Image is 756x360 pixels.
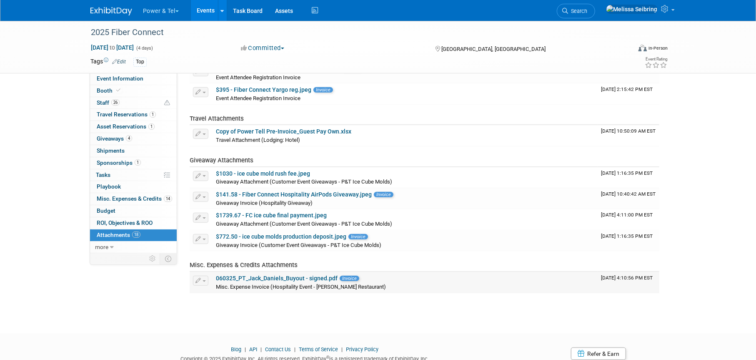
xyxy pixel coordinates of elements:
[601,233,653,239] span: Upload Timestamp
[601,128,656,134] span: Upload Timestamp
[598,125,659,146] td: Upload Timestamp
[90,85,177,97] a: Booth
[216,86,311,93] a: $395 - Fiber Connect Yargo reg.jpeg
[97,135,132,142] span: Giveaways
[601,191,656,197] span: Upload Timestamp
[90,193,177,205] a: Misc. Expenses & Credits14
[97,123,155,130] span: Asset Reservations
[557,4,595,18] a: Search
[90,217,177,229] a: ROI, Objectives & ROO
[132,232,140,238] span: 18
[238,44,288,53] button: Committed
[133,58,147,66] div: Top
[97,99,120,106] span: Staff
[97,195,172,202] span: Misc. Expenses & Credits
[148,123,155,130] span: 1
[292,346,298,352] span: |
[648,45,668,51] div: In-Person
[216,200,313,206] span: Giveaway Invoice (Hospitality Giveaway)
[111,99,120,106] span: 26
[601,212,653,218] span: Upload Timestamp
[135,159,141,166] span: 1
[638,45,647,51] img: Format-Inperson.png
[90,97,177,109] a: Staff26
[339,346,345,352] span: |
[265,346,291,352] a: Contact Us
[97,159,141,166] span: Sponsorships
[313,87,333,93] span: Invoice
[216,191,372,198] a: $141.58 - Fiber Connect Hospitality AirPods Giveaway.jpeg
[116,88,120,93] i: Booth reservation complete
[90,145,177,157] a: Shipments
[96,171,110,178] span: Tasks
[258,346,264,352] span: |
[97,207,115,214] span: Budget
[216,137,300,143] span: Travel Attachment (Lodging: Hotel)
[568,8,587,14] span: Search
[160,253,177,264] td: Toggle Event Tabs
[216,284,386,290] span: Misc. Expense Invoice (Hospitality Event - [PERSON_NAME] Restaurant)
[97,219,153,226] span: ROI, Objectives & ROO
[441,46,546,52] span: [GEOGRAPHIC_DATA], [GEOGRAPHIC_DATA]
[190,156,253,164] span: Giveaway Attachments
[231,346,241,352] a: Blog
[374,192,393,197] span: Invoice
[88,25,618,40] div: 2025 Fiber Connect
[326,355,329,360] sup: ®
[164,99,170,107] span: Potential Scheduling Conflict -- at least one attendee is tagged in another overlapping event.
[190,115,244,122] span: Travel Attachments
[97,183,121,190] span: Playbook
[90,169,177,181] a: Tasks
[598,209,659,230] td: Upload Timestamp
[216,170,310,177] a: $1030 - ice cube mold rush fee.jpeg
[249,346,257,352] a: API
[216,212,327,219] a: $1739.67 - FC ice cube final payment.jpeg
[216,179,392,185] span: Giveaway Attachment (Customer Event Giveaways - P&T Ice Cube Molds)
[97,232,140,238] span: Attachments
[216,95,300,101] span: Event Attendee Registration Invoice
[90,242,177,253] a: more
[97,111,156,118] span: Travel Reservations
[601,170,653,176] span: Upload Timestamp
[112,59,126,65] a: Edit
[90,157,177,169] a: Sponsorships1
[90,121,177,133] a: Asset Reservations1
[645,57,667,61] div: Event Rating
[126,135,132,141] span: 4
[582,43,668,56] div: Event Format
[216,275,338,282] a: 060325_PT_Jack_Daniels_Buyout - signed.pdf
[598,272,659,293] td: Upload Timestamp
[299,346,338,352] a: Terms of Service
[95,244,108,250] span: more
[190,261,298,269] span: Misc. Expenses & Credits Attachments
[216,128,351,135] a: Copy of Power Tell Pre-Invoice_Guest Pay Own.xlsx
[164,196,172,202] span: 14
[598,83,659,104] td: Upload Timestamp
[216,233,346,240] a: $772.50 - ice cube molds production deposit.jpeg
[348,234,368,239] span: Invoice
[346,346,378,352] a: Privacy Policy
[90,205,177,217] a: Budget
[606,5,658,14] img: Melissa Seibring
[90,7,132,15] img: ExhibitDay
[598,230,659,251] td: Upload Timestamp
[90,44,134,51] span: [DATE] [DATE]
[97,87,122,94] span: Booth
[108,44,116,51] span: to
[571,347,626,360] a: Refer & Earn
[97,75,143,82] span: Event Information
[145,253,160,264] td: Personalize Event Tab Strip
[90,229,177,241] a: Attachments18
[90,181,177,193] a: Playbook
[216,221,392,227] span: Giveaway Attachment (Customer Event Giveaways - P&T Ice Cube Molds)
[340,276,359,281] span: Invoice
[90,133,177,145] a: Giveaways4
[598,167,659,188] td: Upload Timestamp
[598,188,659,209] td: Upload Timestamp
[90,57,126,67] td: Tags
[243,346,248,352] span: |
[601,275,653,281] span: Upload Timestamp
[90,109,177,121] a: Travel Reservations1
[216,74,300,81] span: Event Attendee Registration Invoice
[601,86,653,92] span: Upload Timestamp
